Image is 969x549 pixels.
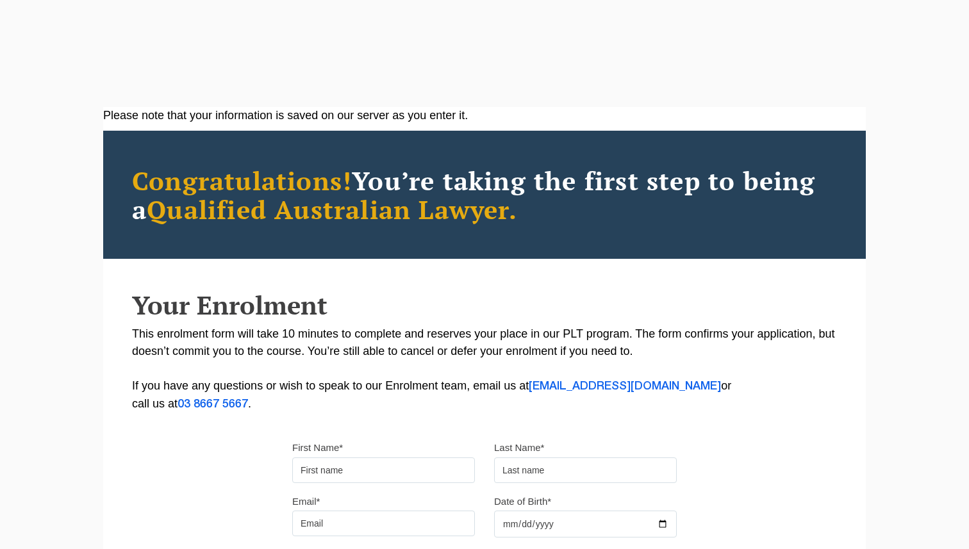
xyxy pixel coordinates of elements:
[132,166,837,224] h2: You’re taking the first step to being a
[178,399,248,409] a: 03 8667 5667
[494,457,677,483] input: Last name
[529,381,721,391] a: [EMAIL_ADDRESS][DOMAIN_NAME]
[292,441,343,454] label: First Name*
[132,325,837,413] p: This enrolment form will take 10 minutes to complete and reserves your place in our PLT program. ...
[103,107,866,124] div: Please note that your information is saved on our server as you enter it.
[292,511,475,536] input: Email
[147,192,517,226] span: Qualified Australian Lawyer.
[292,495,320,508] label: Email*
[132,163,352,197] span: Congratulations!
[132,291,837,319] h2: Your Enrolment
[494,495,551,508] label: Date of Birth*
[494,441,544,454] label: Last Name*
[292,457,475,483] input: First name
